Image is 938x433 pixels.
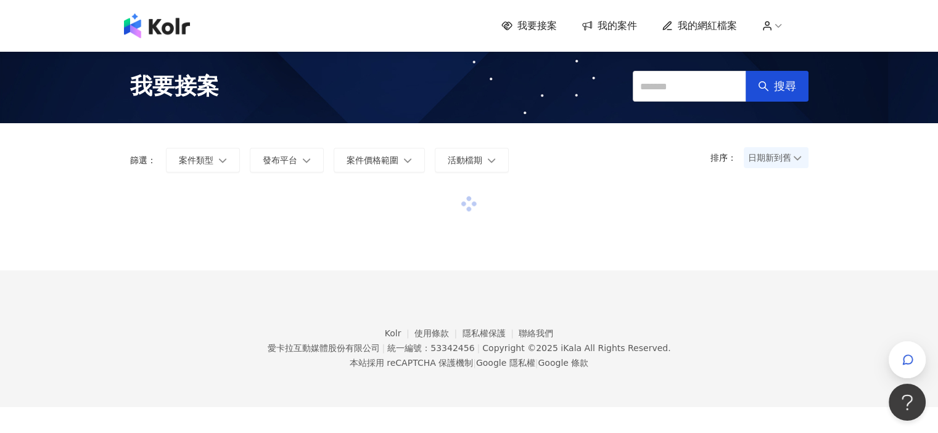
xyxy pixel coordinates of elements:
[350,355,588,370] span: 本站採用 reCAPTCHA 保護機制
[473,358,476,368] span: |
[482,343,670,353] div: Copyright © 2025 All Rights Reserved.
[477,343,480,353] span: |
[130,155,156,165] p: 篩選：
[448,155,482,165] span: 活動檔期
[463,328,519,338] a: 隱私權保護
[130,71,219,102] span: 我要接案
[263,155,297,165] span: 發布平台
[179,155,213,165] span: 案件類型
[382,343,385,353] span: |
[519,328,553,338] a: 聯絡我們
[748,148,804,167] span: 日期新到舊
[501,19,557,33] a: 我要接案
[758,81,769,92] span: search
[535,358,538,368] span: |
[435,148,509,172] button: 活動檔期
[347,155,398,165] span: 案件價格範圍
[889,384,926,421] iframe: Help Scout Beacon - Open
[598,19,637,33] span: 我的案件
[166,148,240,172] button: 案件類型
[678,19,737,33] span: 我的網紅檔案
[124,14,190,38] img: logo
[662,19,737,33] a: 我的網紅檔案
[582,19,637,33] a: 我的案件
[774,79,796,93] span: 搜尋
[334,148,425,172] button: 案件價格範圍
[250,148,324,172] button: 發布平台
[561,343,582,353] a: iKala
[746,71,808,102] button: 搜尋
[414,328,463,338] a: 使用條款
[710,153,744,163] p: 排序：
[267,343,379,353] div: 愛卡拉互動媒體股份有限公司
[476,358,535,368] a: Google 隱私權
[517,19,557,33] span: 我要接案
[387,343,474,353] div: 統一編號：53342456
[538,358,588,368] a: Google 條款
[385,328,414,338] a: Kolr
